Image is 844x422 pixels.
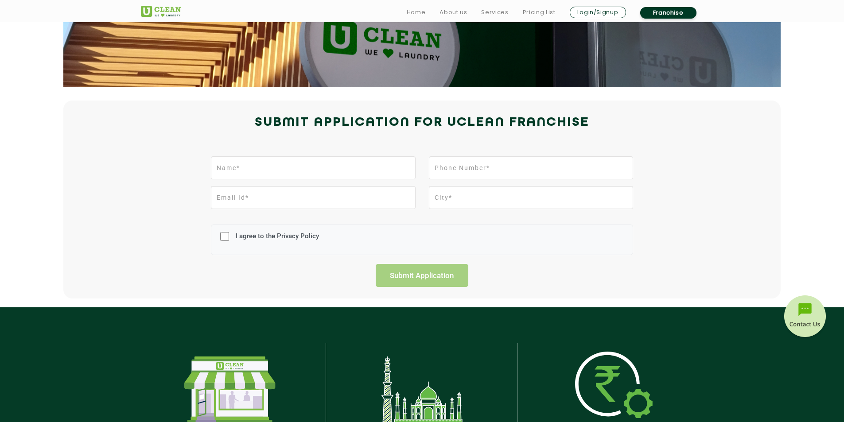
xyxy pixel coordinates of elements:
[481,7,508,18] a: Services
[376,264,469,287] input: Submit Application
[429,156,633,179] input: Phone Number*
[783,295,827,340] img: contact-btn
[523,7,556,18] a: Pricing List
[211,186,415,209] input: Email Id*
[233,232,319,248] label: I agree to the Privacy Policy
[570,7,626,18] a: Login/Signup
[211,156,415,179] input: Name*
[429,186,633,209] input: City*
[141,6,181,17] img: UClean Laundry and Dry Cleaning
[141,112,704,133] h2: Submit Application for UCLEAN FRANCHISE
[575,352,653,418] img: presence-3.svg
[440,7,467,18] a: About us
[407,7,426,18] a: Home
[640,7,696,19] a: Franchise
